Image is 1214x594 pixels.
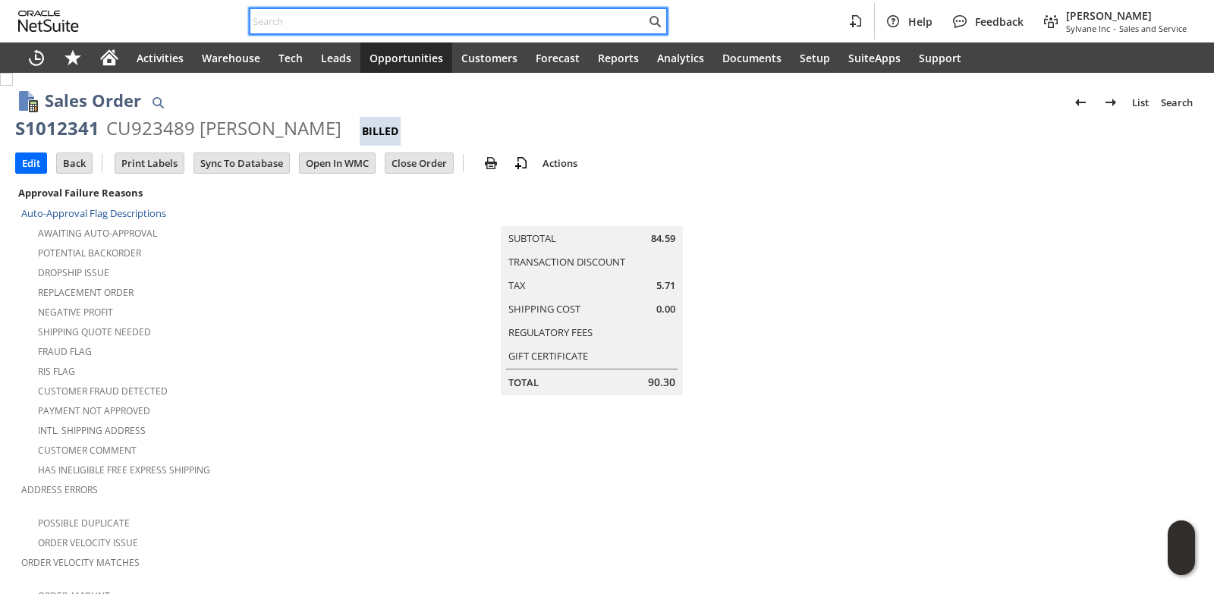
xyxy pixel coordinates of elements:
[1168,548,1195,576] span: Oracle Guided Learning Widget. To move around, please hold and drag
[1071,93,1090,112] img: Previous
[1066,8,1187,23] span: [PERSON_NAME]
[452,42,527,73] a: Customers
[38,444,137,457] a: Customer Comment
[21,483,98,496] a: Address Errors
[38,266,109,279] a: Dropship Issue
[115,153,184,173] input: Print Labels
[38,345,92,358] a: Fraud Flag
[1155,90,1199,115] a: Search
[38,385,168,398] a: Customer Fraud Detected
[791,42,839,73] a: Setup
[38,404,150,417] a: Payment not approved
[713,42,791,73] a: Documents
[100,49,118,67] svg: Home
[839,42,910,73] a: SuiteApps
[194,153,289,173] input: Sync To Database
[21,556,140,569] a: Order Velocity Matches
[250,12,646,30] input: Search
[508,325,593,339] a: Regulatory Fees
[1119,23,1187,34] span: Sales and Service
[57,153,92,173] input: Back
[38,517,130,530] a: Possible Duplicate
[648,42,713,73] a: Analytics
[370,51,443,65] span: Opportunities
[106,116,341,140] div: CU923489 [PERSON_NAME]
[137,51,184,65] span: Activities
[38,306,113,319] a: Negative Profit
[908,14,933,29] span: Help
[722,51,782,65] span: Documents
[910,42,970,73] a: Support
[461,51,517,65] span: Customers
[975,14,1024,29] span: Feedback
[38,247,141,259] a: Potential Backorder
[27,49,46,67] svg: Recent Records
[848,51,901,65] span: SuiteApps
[800,51,830,65] span: Setup
[1168,520,1195,575] iframe: Click here to launch Oracle Guided Learning Help Panel
[38,286,134,299] a: Replacement Order
[360,42,452,73] a: Opportunities
[312,42,360,73] a: Leads
[18,11,79,32] svg: logo
[656,302,675,316] span: 0.00
[38,227,157,240] a: Awaiting Auto-Approval
[536,156,583,170] a: Actions
[278,51,303,65] span: Tech
[149,93,167,112] img: Quick Find
[360,117,401,146] div: Billed
[38,536,138,549] a: Order Velocity Issue
[512,154,530,172] img: add-record.svg
[18,42,55,73] a: Recent Records
[648,375,675,390] span: 90.30
[202,51,260,65] span: Warehouse
[1066,23,1110,34] span: Sylvane Inc
[38,325,151,338] a: Shipping Quote Needed
[15,183,404,203] div: Approval Failure Reasons
[64,49,82,67] svg: Shortcuts
[527,42,589,73] a: Forecast
[38,424,146,437] a: Intl. Shipping Address
[55,42,91,73] div: Shortcuts
[38,365,75,378] a: RIS flag
[646,12,664,30] svg: Search
[508,349,588,363] a: Gift Certificate
[508,376,539,389] a: Total
[1126,90,1155,115] a: List
[1102,93,1120,112] img: Next
[16,153,46,173] input: Edit
[45,88,141,113] h1: Sales Order
[919,51,961,65] span: Support
[91,42,127,73] a: Home
[508,231,556,245] a: Subtotal
[508,278,526,292] a: Tax
[598,51,639,65] span: Reports
[501,202,683,226] caption: Summary
[15,116,99,140] div: S1012341
[508,255,625,269] a: Transaction Discount
[656,278,675,293] span: 5.71
[657,51,704,65] span: Analytics
[651,231,675,246] span: 84.59
[589,42,648,73] a: Reports
[321,51,351,65] span: Leads
[1113,23,1116,34] span: -
[536,51,580,65] span: Forecast
[385,153,453,173] input: Close Order
[482,154,500,172] img: print.svg
[269,42,312,73] a: Tech
[38,464,210,476] a: Has Ineligible Free Express Shipping
[508,302,580,316] a: Shipping Cost
[300,153,375,173] input: Open In WMC
[21,206,166,220] a: Auto-Approval Flag Descriptions
[193,42,269,73] a: Warehouse
[127,42,193,73] a: Activities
